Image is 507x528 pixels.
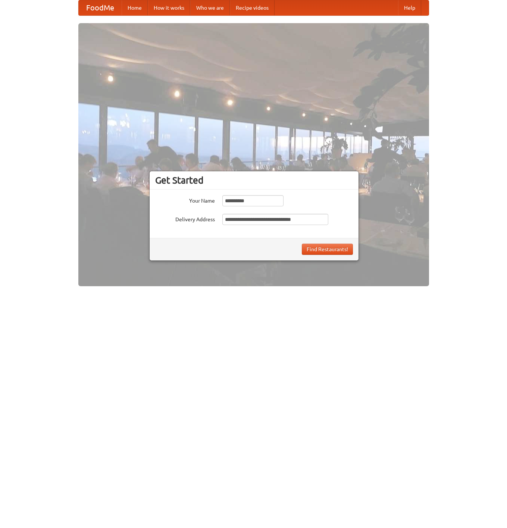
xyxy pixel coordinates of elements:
a: Recipe videos [230,0,275,15]
a: Help [398,0,421,15]
a: Home [122,0,148,15]
h3: Get Started [155,175,353,186]
a: How it works [148,0,190,15]
button: Find Restaurants! [302,244,353,255]
label: Delivery Address [155,214,215,223]
a: Who we are [190,0,230,15]
a: FoodMe [79,0,122,15]
label: Your Name [155,195,215,204]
